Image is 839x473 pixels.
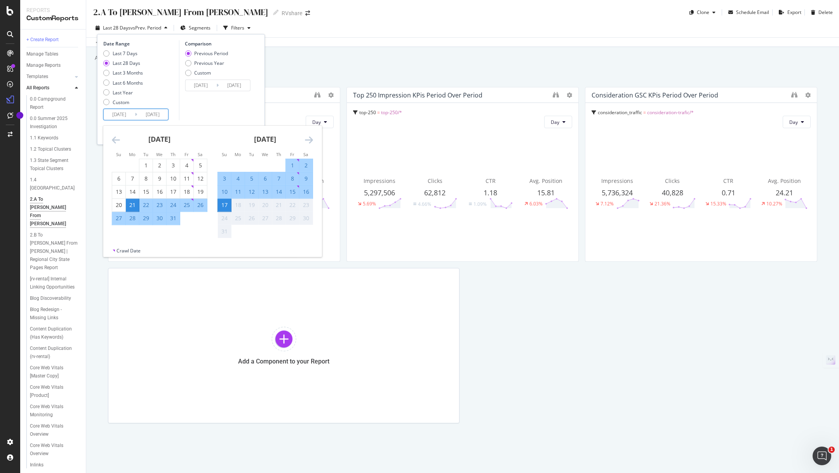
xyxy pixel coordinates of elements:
div: [rv-rental] Internal Linking Opportunities [30,275,76,291]
span: Day [551,119,559,125]
div: Schedule Email [736,9,769,16]
a: Core Web Vitals [Master Copy] [30,364,80,380]
div: 16 [299,188,313,196]
input: Start Date [104,109,135,120]
div: Core Web Vitals Overview [30,422,74,438]
div: 1.2 Topical Clusters [30,145,71,153]
span: Avg. Position [529,177,562,184]
div: 2.A To [PERSON_NAME] From [PERSON_NAME] [92,6,268,18]
a: Core Web Vitals Monitoring [30,403,80,419]
div: Reports [26,6,80,14]
div: 8 [286,175,299,183]
div: 3 [167,162,180,169]
td: Selected. Sunday, August 3, 2025 [218,172,231,185]
div: Filters [231,24,244,31]
div: 1.3 State Segment Topical Clusters [30,157,76,173]
span: Last 28 Days [103,24,131,31]
td: Not available. Tuesday, August 19, 2025 [245,198,258,212]
div: 1.09% [473,201,487,207]
div: 30 [299,214,313,222]
div: Add a short description [94,54,156,62]
div: 5 [194,162,207,169]
td: Selected. Tuesday, August 12, 2025 [245,185,258,198]
td: Selected. Friday, August 1, 2025 [285,159,299,172]
span: Avg. Position [768,177,801,184]
div: 15 [139,188,153,196]
span: = [377,109,380,116]
div: binoculars [791,92,797,98]
span: 5,736,324 [602,188,633,197]
div: 10 [218,188,231,196]
span: 40,828 [662,188,683,197]
td: Not available. Friday, August 29, 2025 [285,212,299,225]
td: Not available. Wednesday, August 27, 2025 [258,212,272,225]
td: Selected. Thursday, August 14, 2025 [272,185,285,198]
td: Choose Saturday, July 19, 2025 as your check-in date. It’s available. [193,185,207,198]
div: 18 [232,201,245,209]
div: 11 [232,188,245,196]
div: 29 [286,214,299,222]
span: Clicks [665,177,680,184]
td: Selected. Wednesday, July 30, 2025 [153,212,166,225]
div: RVshare [282,9,302,17]
div: Custom [185,70,228,76]
button: Export [776,6,801,19]
div: Core Web Vitals [Master Copy] [30,364,75,380]
span: top-250/* [381,109,402,116]
td: Choose Sunday, July 6, 2025 as your check-in date. It’s available. [112,172,125,185]
div: 18 [180,188,193,196]
a: Blog Redesign - Missing Links [30,306,80,322]
td: Selected. Monday, July 28, 2025 [125,212,139,225]
div: Inlinks [30,461,44,469]
button: Clone [686,6,719,19]
div: Comparison [185,40,252,47]
div: Content Duplication (Has Keywords) [30,325,76,341]
a: Blog Discoverability [30,294,80,303]
div: 3 [218,175,231,183]
div: 1 [286,162,299,169]
td: Selected. Tuesday, August 5, 2025 [245,172,258,185]
td: Choose Saturday, July 12, 2025 as your check-in date. It’s available. [193,172,207,185]
td: Not available. Monday, August 25, 2025 [231,212,245,225]
div: Move forward to switch to the next month. [305,135,313,145]
div: 9 [153,175,166,183]
div: Last 7 Days [103,50,143,57]
div: Date Range [103,40,177,47]
div: 7 [272,175,285,183]
div: arrow-right-arrow-left [305,10,310,16]
div: 10 [167,175,180,183]
div: Top 250 Impression KPis Period over Periodtop-250 = top-250/*DayImpressions5,297,5065.69%Clicks62... [346,87,579,262]
div: 19 [245,201,258,209]
div: CustomReports [26,14,80,23]
strong: [DATE] [148,134,171,144]
span: 0.71 [722,188,735,197]
div: 19 [194,188,207,196]
a: [rv-rental] Internal Linking Opportunities [30,275,80,291]
div: 31 [218,228,231,235]
div: 21.36% [654,200,670,207]
i: Edit report name [273,10,279,15]
div: Last 7 Days [113,50,138,57]
div: binoculars [553,92,559,98]
td: Selected. Tuesday, July 22, 2025 [139,198,153,212]
td: Selected. Thursday, July 31, 2025 [166,212,180,225]
div: 27 [259,214,272,222]
small: We [262,151,268,157]
div: Calendar [103,126,322,247]
a: Core Web Vitals Overview [30,422,80,438]
div: 2.A To Megan From Anna [30,195,77,228]
div: Blog Discoverability [30,294,71,303]
div: 6.03% [529,200,543,207]
div: Core Web Vitals [Product] [30,383,74,400]
a: Manage Reports [26,61,80,70]
small: We [156,151,162,157]
span: 24.21 [776,188,793,197]
td: Not available. Saturday, August 23, 2025 [299,198,313,212]
td: Choose Friday, July 18, 2025 as your check-in date. It’s available. [180,185,193,198]
button: Day [306,116,334,128]
div: 25 [232,214,245,222]
div: 20 [259,201,272,209]
small: Su [116,151,121,157]
td: Not available. Thursday, August 21, 2025 [272,198,285,212]
button: Segments [177,22,214,34]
